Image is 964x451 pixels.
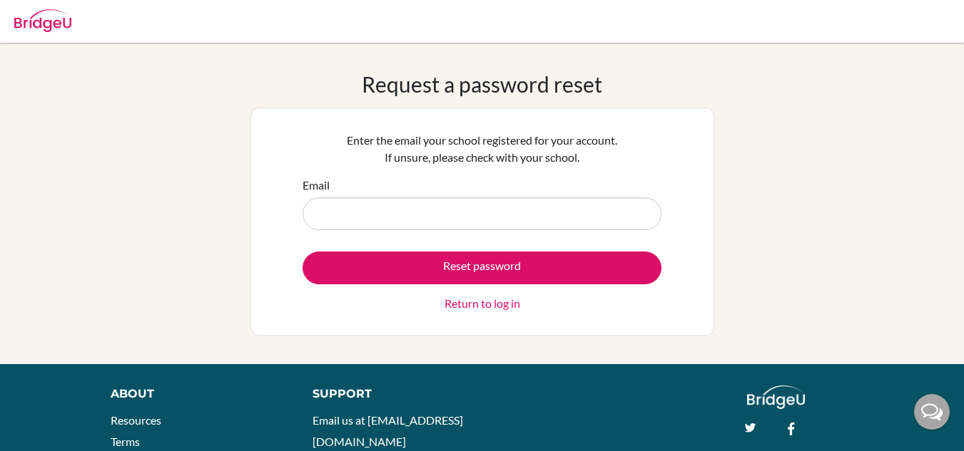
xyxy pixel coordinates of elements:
[313,413,463,448] a: Email us at [EMAIL_ADDRESS][DOMAIN_NAME]
[14,9,71,32] img: Bridge-U
[445,295,520,312] a: Return to log in
[111,435,140,448] a: Terms
[111,385,280,403] div: About
[362,71,602,97] h1: Request a password reset
[303,252,661,284] button: Reset password
[111,413,161,427] a: Resources
[303,132,661,166] p: Enter the email your school registered for your account. If unsure, please check with your school.
[313,385,468,403] div: Support
[303,177,330,194] label: Email
[747,385,805,409] img: logo_white@2x-f4f0deed5e89b7ecb1c2cc34c3e3d731f90f0f143d5ea2071677605dd97b5244.png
